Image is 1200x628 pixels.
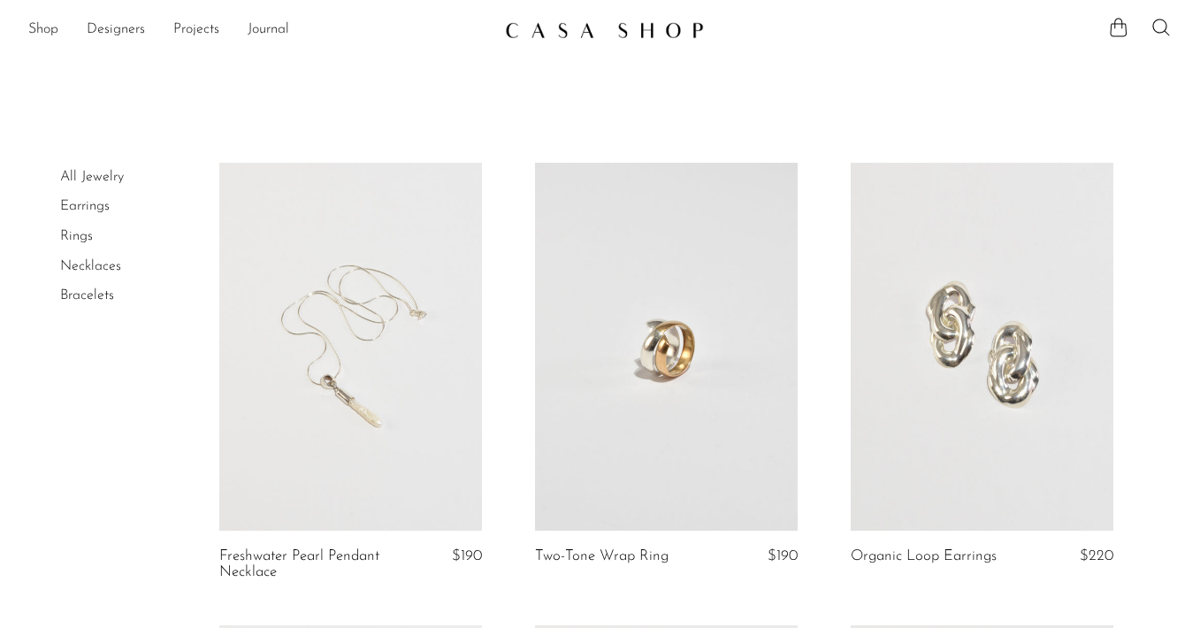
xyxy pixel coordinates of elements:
ul: NEW HEADER MENU [28,15,491,45]
a: Rings [60,229,93,243]
span: $190 [452,548,482,563]
a: Bracelets [60,288,114,303]
a: Necklaces [60,259,121,273]
a: Designers [87,19,145,42]
span: $220 [1080,548,1113,563]
a: Earrings [60,199,110,213]
a: Organic Loop Earrings [851,548,997,564]
a: Shop [28,19,58,42]
span: $190 [768,548,798,563]
nav: Desktop navigation [28,15,491,45]
a: All Jewelry [60,170,124,184]
a: Freshwater Pearl Pendant Necklace [219,548,393,581]
a: Two-Tone Wrap Ring [535,548,669,564]
a: Journal [248,19,289,42]
a: Projects [173,19,219,42]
